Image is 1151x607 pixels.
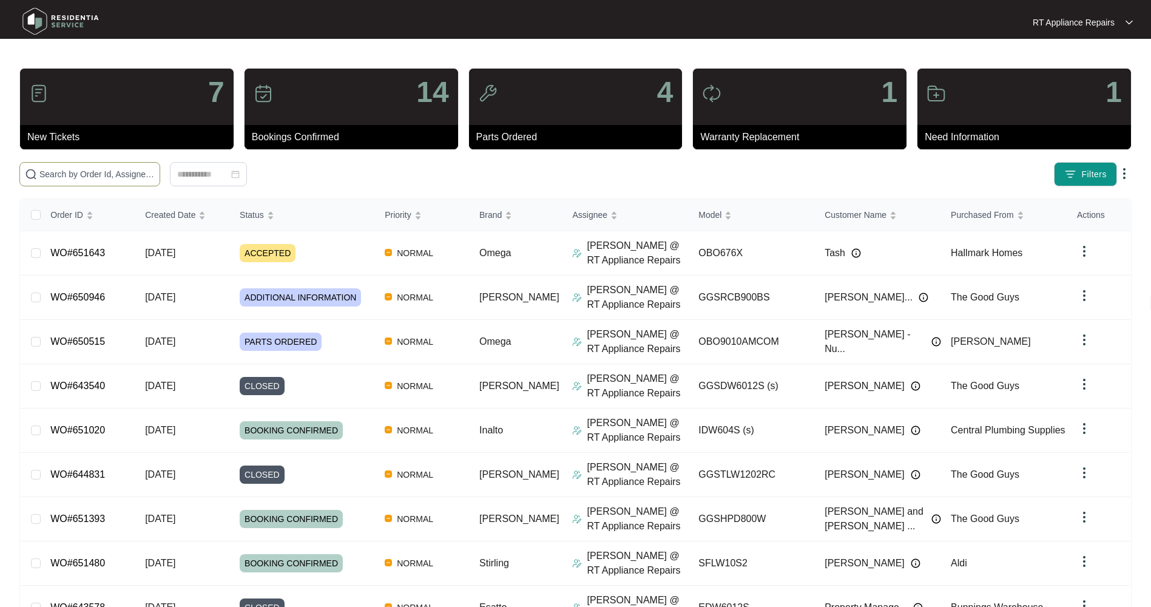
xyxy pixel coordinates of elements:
a: WO#651480 [50,558,105,568]
img: Info icon [911,426,920,435]
td: SFLW10S2 [689,541,815,586]
p: [PERSON_NAME] @ RT Appliance Repairs [587,549,689,578]
p: 7 [208,78,224,107]
img: Assigner Icon [572,293,582,302]
img: Vercel Logo [385,515,392,522]
span: Created Date [145,208,195,222]
span: [DATE] [145,469,175,480]
span: NORMAL [392,334,438,349]
span: [PERSON_NAME] [951,336,1031,347]
p: Warranty Replacement [700,130,906,144]
span: NORMAL [392,556,438,571]
p: RT Appliance Repairs [1033,16,1115,29]
p: [PERSON_NAME] @ RT Appliance Repairs [587,504,689,534]
img: search-icon [25,168,37,180]
img: Info icon [911,381,920,391]
td: OBO676X [689,231,815,276]
td: OBO9010AMCOM [689,320,815,364]
span: [PERSON_NAME] [479,381,559,391]
span: [PERSON_NAME] - Nu... [825,327,925,356]
img: Info icon [911,470,920,480]
span: The Good Guys [951,514,1019,524]
span: Stirling [479,558,509,568]
img: Assigner Icon [572,426,582,435]
img: icon [702,84,721,103]
span: BOOKING CONFIRMED [240,510,343,528]
span: Aldi [951,558,967,568]
img: icon [254,84,273,103]
span: [PERSON_NAME] [479,514,559,524]
span: BOOKING CONFIRMED [240,421,343,439]
span: NORMAL [392,512,438,526]
span: NORMAL [392,467,438,482]
th: Model [689,199,815,231]
span: Inalto [479,425,503,435]
p: Need Information [925,130,1131,144]
p: [PERSON_NAME] @ RT Appliance Repairs [587,327,689,356]
span: [PERSON_NAME] [479,469,559,480]
span: Status [240,208,264,222]
th: Actions [1067,199,1130,231]
th: Status [230,199,375,231]
span: NORMAL [392,290,438,305]
span: [PERSON_NAME]... [825,290,913,305]
span: [DATE] [145,558,175,568]
p: Bookings Confirmed [252,130,458,144]
p: [PERSON_NAME] @ RT Appliance Repairs [587,239,689,268]
img: icon [478,84,498,103]
img: dropdown arrow [1077,466,1092,480]
td: IDW604S (s) [689,409,815,453]
a: WO#650946 [50,292,105,302]
span: NORMAL [392,423,438,438]
span: [PERSON_NAME] [479,292,559,302]
img: dropdown arrow [1077,288,1092,303]
th: Assignee [562,199,689,231]
p: 1 [1105,78,1122,107]
span: [PERSON_NAME] [825,423,905,438]
span: [DATE] [145,248,175,258]
th: Brand [470,199,562,231]
img: Info icon [919,293,928,302]
span: The Good Guys [951,381,1019,391]
p: [PERSON_NAME] @ RT Appliance Repairs [587,460,689,489]
th: Order ID [41,199,135,231]
p: New Tickets [27,130,234,144]
p: [PERSON_NAME] @ RT Appliance Repairs [587,416,689,445]
img: icon [29,84,49,103]
img: Info icon [931,337,941,347]
p: 14 [416,78,448,107]
button: filter iconFilters [1054,162,1117,186]
span: Purchased From [951,208,1013,222]
td: GGSHPD800W [689,497,815,541]
span: Filters [1081,168,1107,181]
span: Brand [479,208,502,222]
td: GGSTLW1202RC [689,453,815,497]
a: WO#650515 [50,336,105,347]
img: residentia service logo [18,3,103,39]
span: Omega [479,248,511,258]
img: dropdown arrow [1077,421,1092,436]
span: NORMAL [392,379,438,393]
span: Model [698,208,721,222]
span: PARTS ORDERED [240,333,322,351]
span: [DATE] [145,514,175,524]
span: Priority [385,208,411,222]
span: NORMAL [392,246,438,260]
p: [PERSON_NAME] @ RT Appliance Repairs [587,371,689,401]
th: Purchased From [941,199,1067,231]
span: CLOSED [240,377,285,395]
img: Vercel Logo [385,426,392,433]
img: Vercel Logo [385,293,392,300]
span: [PERSON_NAME] and [PERSON_NAME] ... [825,504,925,534]
img: Assigner Icon [572,470,582,480]
img: dropdown arrow [1077,244,1092,259]
a: WO#644831 [50,469,105,480]
span: [DATE] [145,425,175,435]
span: [DATE] [145,292,175,302]
a: WO#651020 [50,425,105,435]
span: [PERSON_NAME] [825,379,905,393]
th: Created Date [135,199,230,231]
input: Search by Order Id, Assignee Name, Customer Name, Brand and Model [39,168,155,181]
span: Tash [825,246,845,260]
p: 4 [657,78,673,107]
